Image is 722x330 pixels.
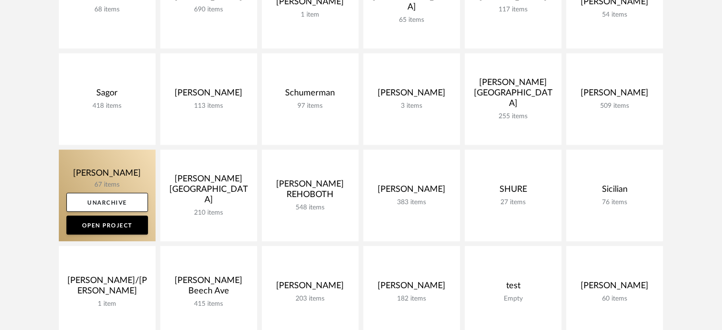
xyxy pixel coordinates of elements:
div: [PERSON_NAME] [GEOGRAPHIC_DATA] [168,174,250,209]
div: [PERSON_NAME] REHOBOTH [269,179,351,204]
div: 76 items [574,198,656,207]
div: 690 items [168,6,250,14]
div: 418 items [66,102,148,110]
div: Empty [472,295,554,303]
div: 117 items [472,6,554,14]
div: [PERSON_NAME] [574,281,656,295]
div: test [472,281,554,295]
div: 415 items [168,300,250,308]
div: 27 items [472,198,554,207]
div: 60 items [574,295,656,303]
div: 383 items [371,198,453,207]
div: 548 items [269,204,351,212]
div: 68 items [66,6,148,14]
div: [PERSON_NAME] [269,281,351,295]
div: 1 item [66,300,148,308]
div: 210 items [168,209,250,217]
div: 255 items [472,113,554,121]
div: [PERSON_NAME]/[PERSON_NAME] [66,275,148,300]
div: 65 items [371,16,453,24]
div: 97 items [269,102,351,110]
a: Open Project [66,216,148,235]
div: 203 items [269,295,351,303]
div: [PERSON_NAME] [371,184,453,198]
div: Sicilian [574,184,656,198]
div: Schumerman [269,88,351,102]
div: Sagor [66,88,148,102]
div: [PERSON_NAME] [168,88,250,102]
div: [PERSON_NAME] Beech Ave [168,275,250,300]
div: [PERSON_NAME] [574,88,656,102]
div: 182 items [371,295,453,303]
div: [PERSON_NAME][GEOGRAPHIC_DATA] [472,77,554,113]
div: 509 items [574,102,656,110]
div: [PERSON_NAME] [371,281,453,295]
div: SHURE [472,184,554,198]
a: Unarchive [66,193,148,212]
div: 1 item [269,11,351,19]
div: 113 items [168,102,250,110]
div: 54 items [574,11,656,19]
div: 3 items [371,102,453,110]
div: [PERSON_NAME] [371,88,453,102]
